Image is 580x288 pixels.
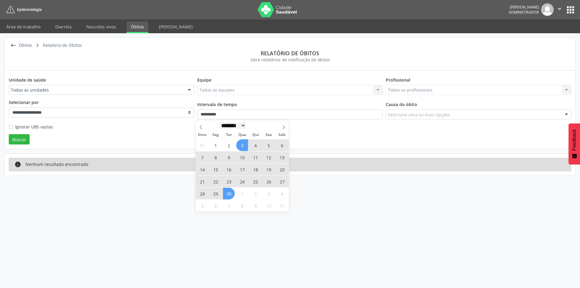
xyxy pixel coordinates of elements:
[33,41,83,50] a:  Relatório de Óbitos
[556,5,563,12] i: 
[196,139,208,151] span: Agosto 31, 2025
[386,75,410,85] label: Profissional
[250,176,261,187] span: Setembro 25, 2025
[25,161,88,168] div: Nenhum resultado encontrado
[11,87,182,93] span: Todas as unidades
[4,5,42,15] a: Epidemiologia
[569,123,580,164] button: Feedback - Mostrar pesquisa
[33,41,42,50] i: 
[210,151,221,163] span: Setembro 8, 2025
[250,163,261,175] span: Setembro 18, 2025
[9,134,30,144] button: Buscar
[222,133,236,137] span: Ter
[196,176,208,187] span: Setembro 21, 2025
[223,139,235,151] span: Setembro 2, 2025
[42,41,83,50] div: Relatório de Óbitos
[210,139,221,151] span: Setembro 1, 2025
[9,75,46,85] label: Unidade de saúde
[2,21,45,32] a: Área de trabalho
[223,163,235,175] span: Setembro 16, 2025
[9,99,194,107] legend: Selecionar por
[196,200,208,212] span: Outubro 5, 2025
[236,133,249,137] span: Qua
[263,163,275,175] span: Setembro 19, 2025
[236,200,248,212] span: Outubro 8, 2025
[51,21,76,32] a: Diarréia
[210,176,221,187] span: Setembro 22, 2025
[82,21,120,32] a: Nascidos vivos
[210,188,221,199] span: Setembro 29, 2025
[263,188,275,199] span: Outubro 3, 2025
[210,163,221,175] span: Setembro 15, 2025
[263,151,275,163] span: Setembro 12, 2025
[276,139,288,151] span: Setembro 6, 2025
[276,176,288,187] span: Setembro 27, 2025
[236,176,248,187] span: Setembro 24, 2025
[565,5,576,15] button: apps
[18,41,33,50] div: Óbitos
[572,129,577,150] span: Feedback
[223,200,235,212] span: Outubro 7, 2025
[196,188,208,199] span: Setembro 28, 2025
[127,21,148,33] a: Óbitos
[197,75,211,85] label: Equipe
[9,50,571,57] div: Relatório de óbitos
[219,122,246,129] select: Month
[9,41,33,50] a:  Óbitos
[276,163,288,175] span: Setembro 20, 2025
[388,112,450,118] span: Selecione uma ou mais opções
[236,188,248,199] span: Outubro 1, 2025
[9,57,571,63] div: Gere relatórios de notificação de óbitos
[236,163,248,175] span: Setembro 17, 2025
[197,99,237,109] label: Intervalo de tempo
[210,200,221,212] span: Outubro 6, 2025
[196,151,208,163] span: Setembro 7, 2025
[276,151,288,163] span: Setembro 13, 2025
[276,188,288,199] span: Outubro 4, 2025
[15,124,53,130] label: Ignorar UBS vazias
[263,200,275,212] span: Outubro 10, 2025
[509,5,539,10] div: [PERSON_NAME]
[223,176,235,187] span: Setembro 23, 2025
[509,10,539,15] span: Administrador
[250,200,261,212] span: Outubro 9, 2025
[14,161,21,168] i: info
[541,3,554,16] img: img
[236,151,248,163] span: Setembro 10, 2025
[263,176,275,187] span: Setembro 26, 2025
[386,99,417,109] label: Causa do óbito
[250,139,261,151] span: Setembro 4, 2025
[223,151,235,163] span: Setembro 9, 2025
[276,200,288,212] span: Outubro 11, 2025
[250,188,261,199] span: Outubro 2, 2025
[223,188,235,199] span: Setembro 30, 2025
[196,163,208,175] span: Setembro 14, 2025
[554,3,565,16] button: 
[196,133,209,137] span: Dom
[209,133,222,137] span: Seg
[9,41,18,50] i: 
[250,151,261,163] span: Setembro 11, 2025
[249,133,262,137] span: Qui
[236,139,248,151] span: Setembro 3, 2025
[246,122,266,129] input: Year
[262,133,275,137] span: Sex
[263,139,275,151] span: Setembro 5, 2025
[275,133,289,137] span: Sáb
[155,21,197,32] a: [PERSON_NAME]
[17,7,42,12] span: Epidemiologia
